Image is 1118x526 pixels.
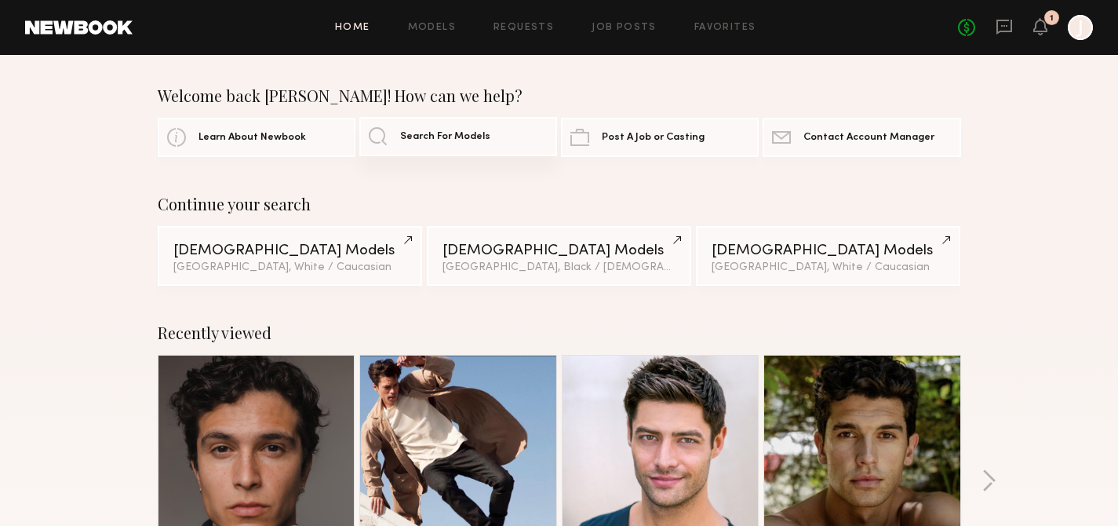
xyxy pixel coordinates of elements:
[602,133,705,143] span: Post A Job or Casting
[712,262,945,273] div: [GEOGRAPHIC_DATA], White / Caucasian
[173,243,406,258] div: [DEMOGRAPHIC_DATA] Models
[803,133,934,143] span: Contact Account Manager
[1050,14,1054,23] div: 1
[1068,15,1093,40] a: J
[158,86,961,105] div: Welcome back [PERSON_NAME]! How can we help?
[592,23,657,33] a: Job Posts
[493,23,554,33] a: Requests
[427,226,691,286] a: [DEMOGRAPHIC_DATA] Models[GEOGRAPHIC_DATA], Black / [DEMOGRAPHIC_DATA]
[712,243,945,258] div: [DEMOGRAPHIC_DATA] Models
[442,262,676,273] div: [GEOGRAPHIC_DATA], Black / [DEMOGRAPHIC_DATA]
[442,243,676,258] div: [DEMOGRAPHIC_DATA] Models
[561,118,759,157] a: Post A Job or Casting
[335,23,370,33] a: Home
[158,323,961,342] div: Recently viewed
[694,23,756,33] a: Favorites
[158,195,961,214] div: Continue your search
[408,23,456,33] a: Models
[158,226,422,286] a: [DEMOGRAPHIC_DATA] Models[GEOGRAPHIC_DATA], White / Caucasian
[763,118,960,157] a: Contact Account Manager
[696,226,960,286] a: [DEMOGRAPHIC_DATA] Models[GEOGRAPHIC_DATA], White / Caucasian
[198,133,306,143] span: Learn About Newbook
[400,132,490,142] span: Search For Models
[359,117,557,156] a: Search For Models
[158,118,355,157] a: Learn About Newbook
[173,262,406,273] div: [GEOGRAPHIC_DATA], White / Caucasian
